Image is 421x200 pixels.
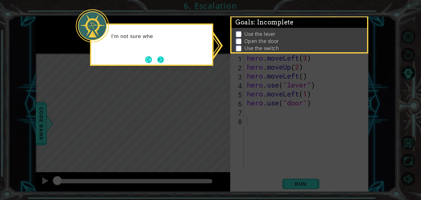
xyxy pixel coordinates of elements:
p: Get to the exit [244,52,278,59]
p: Use the lever [244,31,276,37]
p: Use the switch [244,45,279,52]
button: Back [145,56,157,63]
span: : Incomplete [254,19,293,26]
p: Open the door [244,38,279,45]
p: I'm not sure whe [111,33,208,40]
span: Goals [235,19,294,26]
button: Next [157,56,164,63]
